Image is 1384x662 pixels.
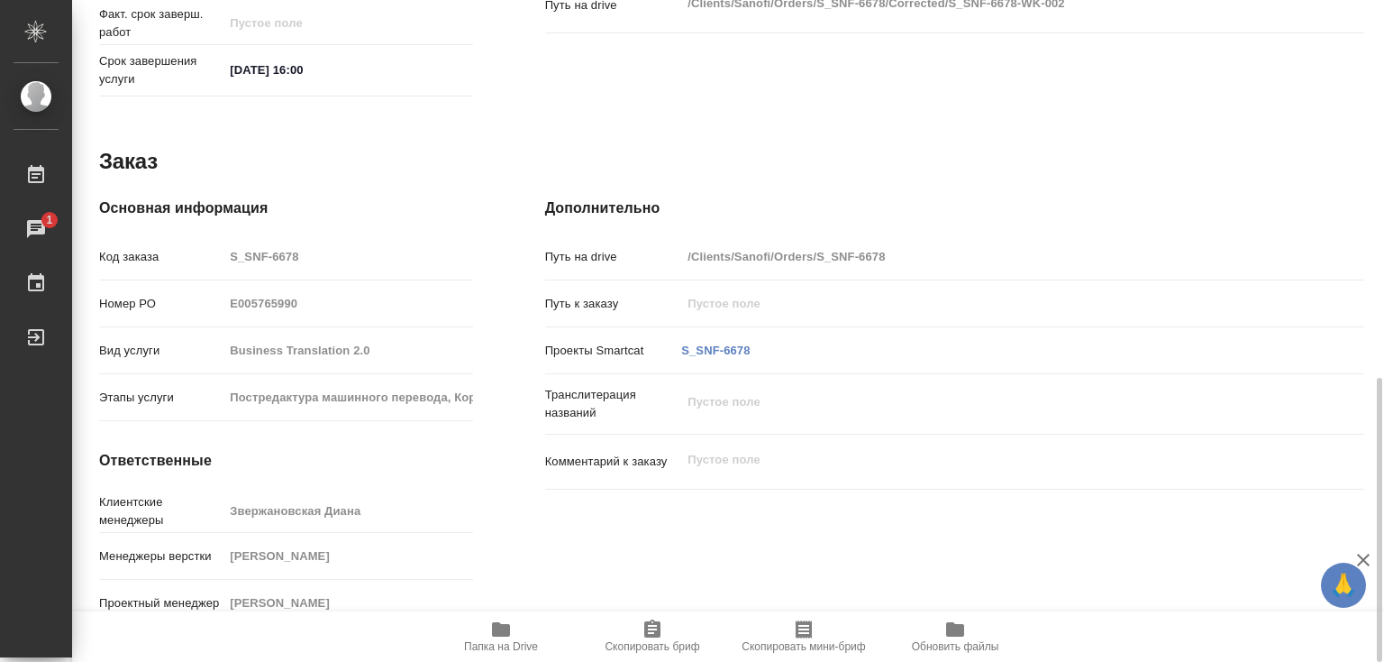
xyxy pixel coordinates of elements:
[425,611,577,662] button: Папка на Drive
[1328,566,1359,604] span: 🙏
[99,547,223,565] p: Менеджеры верстки
[99,450,473,472] h4: Ответственные
[605,640,699,653] span: Скопировать бриф
[99,342,223,360] p: Вид услуги
[545,342,682,360] p: Проекты Smartcat
[545,248,682,266] p: Путь на drive
[681,244,1296,270] input: Пустое поле
[223,57,381,83] input: ✎ Введи что-нибудь
[577,611,728,662] button: Скопировать бриф
[99,52,223,88] p: Срок завершения услуги
[223,590,472,616] input: Пустое поле
[879,611,1031,662] button: Обновить файлы
[1321,563,1366,608] button: 🙏
[223,498,472,524] input: Пустое поле
[99,198,473,219] h4: Основная информация
[681,344,750,357] a: S_SNF-6678
[681,290,1296,317] input: Пустое поле
[223,10,381,36] input: Пустое поле
[99,248,223,266] p: Код заказа
[912,640,999,653] span: Обновить файлы
[223,384,472,410] input: Пустое поле
[99,5,223,41] p: Факт. срок заверш. работ
[35,211,63,229] span: 1
[99,389,223,407] p: Этапы услуги
[545,295,682,313] p: Путь к заказу
[545,198,1364,219] h4: Дополнительно
[545,453,682,471] p: Комментарий к заказу
[5,207,68,252] a: 1
[545,386,682,422] p: Транслитерация названий
[742,640,865,653] span: Скопировать мини-бриф
[223,337,472,363] input: Пустое поле
[223,244,472,270] input: Пустое поле
[99,594,223,612] p: Проектный менеджер
[99,493,223,529] p: Клиентские менеджеры
[99,147,158,176] h2: Заказ
[464,640,538,653] span: Папка на Drive
[223,543,472,569] input: Пустое поле
[99,295,223,313] p: Номер РО
[223,290,472,317] input: Пустое поле
[728,611,879,662] button: Скопировать мини-бриф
